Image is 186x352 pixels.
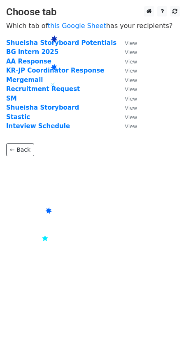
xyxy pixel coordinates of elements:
[6,95,17,102] a: SM
[6,104,79,111] a: Shueisha Storyboard
[6,6,180,18] h3: Choose tab
[116,67,137,74] a: View
[48,22,106,30] a: this Google Sheet
[125,77,137,83] small: View
[6,39,116,47] a: Shueisha Storyboard Potentials
[125,96,137,102] small: View
[116,113,137,121] a: View
[6,58,51,65] a: AA Response
[125,68,137,74] small: View
[125,86,137,92] small: View
[116,39,137,47] a: View
[6,113,30,121] a: Stastic
[6,48,58,56] a: BG intern 2025
[125,59,137,65] small: View
[6,143,34,156] a: ← Back
[116,76,137,84] a: View
[125,40,137,46] small: View
[116,104,137,111] a: View
[6,76,43,84] a: Mergemail
[125,114,137,120] small: View
[125,105,137,111] small: View
[116,48,137,56] a: View
[6,85,80,93] a: Recruitment Request
[125,123,137,129] small: View
[116,58,137,65] a: View
[116,122,137,130] a: View
[125,49,137,55] small: View
[6,122,70,130] a: Inteview Schedule
[116,85,137,93] a: View
[6,67,104,74] a: KR-JP Coordinator Response
[116,95,137,102] a: View
[6,21,180,30] p: Which tab of has your recipients?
